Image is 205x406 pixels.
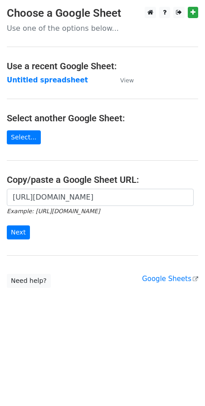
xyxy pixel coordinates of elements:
[120,77,134,84] small: View
[7,113,198,124] h4: Select another Google Sheet:
[7,7,198,20] h3: Choose a Google Sheet
[7,76,88,84] a: Untitled spreadsheet
[7,130,41,144] a: Select...
[7,24,198,33] p: Use one of the options below...
[7,225,30,239] input: Next
[7,208,100,215] small: Example: [URL][DOMAIN_NAME]
[7,274,51,288] a: Need help?
[142,275,198,283] a: Google Sheets
[7,189,194,206] input: Paste your Google Sheet URL here
[7,61,198,72] h4: Use a recent Google Sheet:
[111,76,134,84] a: View
[7,174,198,185] h4: Copy/paste a Google Sheet URL:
